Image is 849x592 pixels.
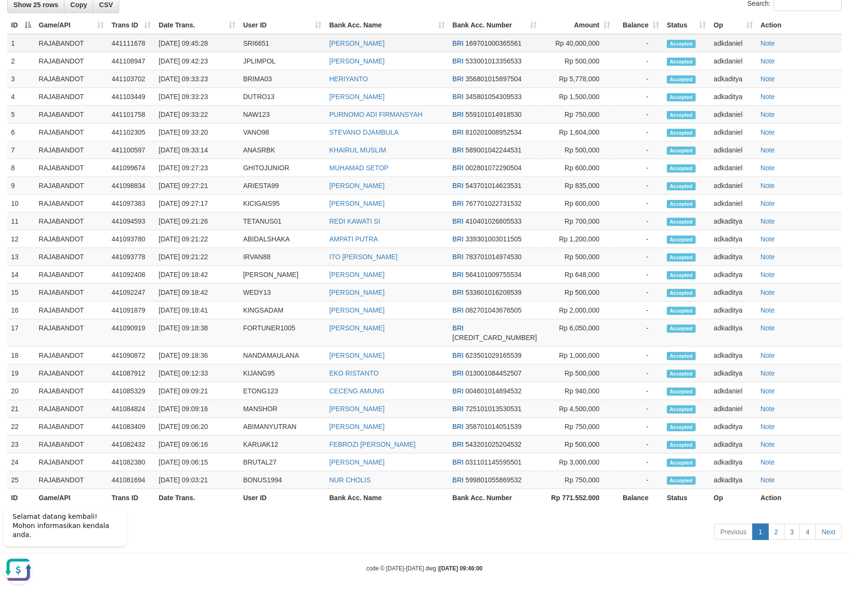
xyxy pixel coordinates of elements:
[541,195,614,213] td: Rp 600,000
[453,164,464,172] span: BRI
[239,230,325,248] td: ABIDALSHAKA
[710,248,757,266] td: adkaditya
[329,39,384,47] a: [PERSON_NAME]
[761,57,775,65] a: Note
[761,387,775,395] a: Note
[667,182,696,190] span: Accepted
[761,253,775,261] a: Note
[541,230,614,248] td: Rp 1,200,000
[7,70,35,88] td: 3
[761,458,775,466] a: Note
[453,235,464,243] span: BRI
[614,141,663,159] td: -
[35,213,108,230] td: RAJABANDOT
[325,16,448,34] th: Bank Acc. Name: activate to sort column ascending
[453,39,464,47] span: BRI
[35,195,108,213] td: RAJABANDOT
[35,382,108,400] td: RAJABANDOT
[329,111,422,118] a: PURNOMO ADI FIRMANSYAH
[614,124,663,141] td: -
[329,369,379,377] a: EKO RISTANTO
[7,88,35,106] td: 4
[7,16,35,34] th: ID: activate to sort column descending
[155,347,239,365] td: [DATE] 09:18:36
[710,88,757,106] td: adkaditya
[155,52,239,70] td: [DATE] 09:42:23
[710,34,757,52] td: adkdaniel
[35,16,108,34] th: Game/API: activate to sort column ascending
[710,106,757,124] td: adkdaniel
[155,213,239,230] td: [DATE] 09:21:26
[108,382,155,400] td: 441085329
[453,289,464,296] span: BRI
[239,382,325,400] td: ETONG123
[108,347,155,365] td: 441090872
[108,177,155,195] td: 441098834
[35,106,108,124] td: RAJABANDOT
[7,159,35,177] td: 8
[155,382,239,400] td: [DATE] 09:09:21
[466,164,522,172] span: Copy 002801072290504 to clipboard
[155,16,239,34] th: Date Trans.: activate to sort column ascending
[541,347,614,365] td: Rp 1,000,000
[35,319,108,347] td: RAJABANDOT
[710,347,757,365] td: adkaditya
[761,75,775,83] a: Note
[108,16,155,34] th: Trans ID: activate to sort column ascending
[784,524,800,540] a: 3
[761,441,775,448] a: Note
[329,352,384,359] a: [PERSON_NAME]
[108,266,155,284] td: 441092408
[614,284,663,302] td: -
[239,34,325,52] td: SRI6651
[466,75,522,83] span: Copy 356801015897504 to clipboard
[761,235,775,243] a: Note
[667,236,696,244] span: Accepted
[453,271,464,278] span: BRI
[453,128,464,136] span: BRI
[710,177,757,195] td: adkdaniel
[614,230,663,248] td: -
[710,16,757,34] th: Op: activate to sort column ascending
[541,124,614,141] td: Rp 1,604,000
[108,284,155,302] td: 441092247
[667,58,696,66] span: Accepted
[108,213,155,230] td: 441094593
[7,266,35,284] td: 14
[108,88,155,106] td: 441103449
[155,34,239,52] td: [DATE] 09:45:28
[466,352,522,359] span: Copy 623501029165539 to clipboard
[7,365,35,382] td: 19
[667,147,696,155] span: Accepted
[35,34,108,52] td: RAJABANDOT
[329,164,388,172] a: MUHAMAD SETOP
[541,106,614,124] td: Rp 750,000
[35,302,108,319] td: RAJABANDOT
[108,302,155,319] td: 441091879
[761,128,775,136] a: Note
[614,34,663,52] td: -
[35,284,108,302] td: RAJABANDOT
[667,111,696,119] span: Accepted
[453,111,464,118] span: BRI
[453,200,464,207] span: BRI
[239,266,325,284] td: [PERSON_NAME]
[453,334,537,341] span: Copy 110001047865501 to clipboard
[7,34,35,52] td: 1
[329,93,384,101] a: [PERSON_NAME]
[541,365,614,382] td: Rp 500,000
[239,284,325,302] td: WEDY13
[329,423,384,430] a: [PERSON_NAME]
[108,70,155,88] td: 441103702
[329,476,370,484] a: NUR CHOLIS
[541,302,614,319] td: Rp 2,000,000
[466,387,522,395] span: Copy 004601014894532 to clipboard
[155,248,239,266] td: [DATE] 09:21:22
[466,111,522,118] span: Copy 559101014918530 to clipboard
[614,52,663,70] td: -
[70,1,87,9] span: Copy
[7,319,35,347] td: 17
[239,302,325,319] td: KINGSADAM
[108,230,155,248] td: 441093780
[710,230,757,248] td: adkaditya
